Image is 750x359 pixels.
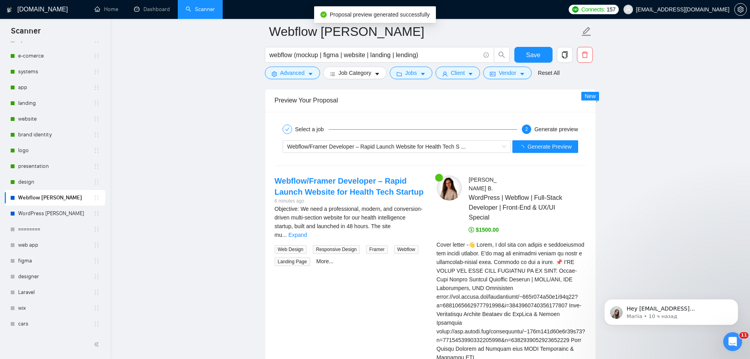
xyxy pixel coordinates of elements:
span: user [442,71,448,77]
p: Здравствуйте! 👋 [16,56,142,69]
span: Save [526,50,540,60]
a: logo [18,143,93,158]
span: Webflow/Framer Developer – Rapid Launch Website for Health Tech S ... [287,143,466,150]
span: search [494,51,509,58]
span: [PERSON_NAME] B . [469,177,497,192]
span: Jobs [405,69,417,77]
span: Generate Preview [527,142,571,151]
a: Webflow/Framer Developer – Rapid Launch Website for Health Tech Startup [275,177,424,196]
div: Objective: We need a professional, modern, and conversion-driven multi-section website for our he... [275,205,424,239]
button: delete [577,47,593,63]
p: Чем мы можем помочь? [16,69,142,96]
button: setting [734,3,747,16]
li: app [5,80,105,95]
li: design [5,174,105,190]
a: systems [18,64,93,80]
button: idcardVendorcaret-down [483,67,531,79]
iframe: Intercom notifications сообщение [592,283,750,338]
span: holder [93,179,100,185]
button: search [494,47,510,63]
div: Недавние сообщения [16,113,141,121]
button: Generate Preview [512,140,578,153]
span: holder [93,258,100,264]
li: designer [5,269,105,285]
div: Обычно мы отвечаем в течение менее минуты [16,166,132,183]
li: cars [5,316,105,332]
span: caret-down [374,71,380,77]
div: Generate preview [534,125,578,134]
span: Scanner [5,25,47,42]
span: holder [93,69,100,75]
span: holder [93,321,100,327]
span: holder [93,132,100,138]
img: Profile image for Oleksandr [84,13,100,28]
span: holder [93,116,100,122]
span: holder [93,289,100,296]
img: Profile image for Sofiia [99,13,115,28]
span: holder [93,305,100,311]
button: Save [514,47,553,63]
input: Scanner name... [269,22,580,41]
button: barsJob Categorycaret-down [323,67,387,79]
button: Поиск по статьям [11,197,146,213]
span: Job Category [339,69,371,77]
button: userClientcaret-down [435,67,480,79]
img: logo [16,15,28,28]
li: wix [5,300,105,316]
span: caret-down [308,71,313,77]
span: user [625,7,631,12]
span: setting [272,71,277,77]
span: ... [282,232,287,238]
span: info-circle [484,52,489,58]
a: ======== [18,221,93,237]
li: e-comerce [5,48,105,64]
span: New [584,93,596,99]
span: holder [93,53,100,59]
a: web app [18,237,93,253]
div: • 6 дн. назад [51,132,88,141]
div: ✅ How To: Connect your agency to [DOMAIN_NAME] [11,216,146,239]
span: holder [93,163,100,169]
a: setting [734,6,747,13]
span: Client [451,69,465,77]
span: Поиск по статьям [16,201,72,209]
a: cars [18,316,93,332]
span: Помощь [119,266,143,271]
li: brand identity [5,127,105,143]
span: holder [93,210,100,217]
a: homeHome [95,6,118,13]
div: Profile image for DimaДоброго дня! Ми перевірили роботу системи та бачимо, що поки з відправками ... [8,118,149,147]
div: Недавние сообщенияProfile image for DimaДоброго дня! Ми перевірили роботу системи та бачимо, що п... [8,106,150,147]
span: holder [93,226,100,233]
li: WordPress ANNA [5,206,105,221]
li: Webflow ANNA [5,190,105,206]
span: holder [93,100,100,106]
div: 6 minutes ago [275,197,424,205]
button: settingAdvancedcaret-down [265,67,320,79]
span: holder [93,147,100,154]
span: delete [577,51,592,58]
a: Webflow [PERSON_NAME] [18,190,93,206]
a: dashboardDashboard [134,6,170,13]
span: caret-down [519,71,525,77]
span: double-left [94,340,102,348]
iframe: Intercom live chat [723,332,742,351]
li: systems [5,64,105,80]
a: website [18,111,93,127]
li: logo [5,143,105,158]
button: Помощь [105,246,158,277]
span: folder [396,71,402,77]
span: 11 [739,332,748,339]
span: 2 [525,126,528,132]
div: Отправить сообщениеОбычно мы отвечаем в течение менее минуты [8,151,150,190]
li: web app [5,237,105,253]
span: holder [93,273,100,280]
button: Чат [52,246,105,277]
span: Vendor [499,69,516,77]
span: caret-down [468,71,473,77]
li: landing [5,95,105,111]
